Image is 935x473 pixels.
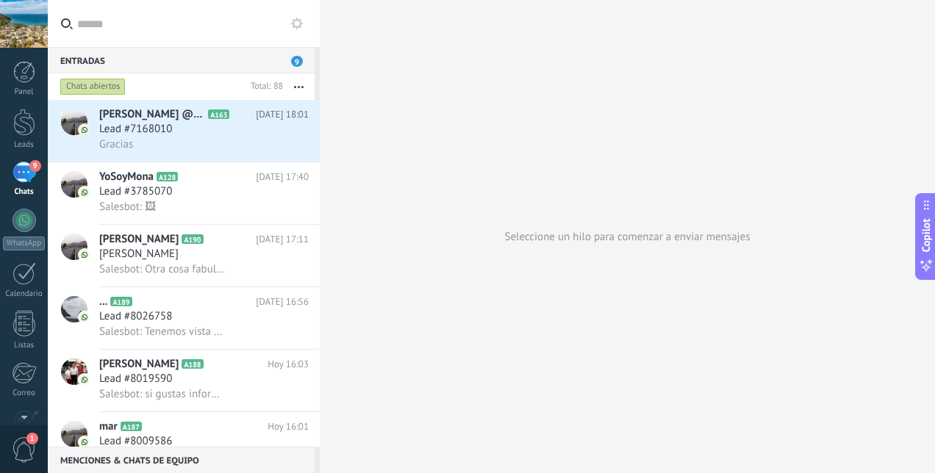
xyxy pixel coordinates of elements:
span: [DATE] 17:11 [256,232,309,247]
span: A187 [121,422,142,431]
img: icon [79,187,90,198]
div: Total: 88 [245,79,283,94]
div: Chats [3,187,46,197]
span: 1 [26,433,38,444]
span: Salesbot: si gustas información personalizada con gusto te doy una cotización a la medida, puedes... [99,387,228,401]
span: A189 [110,297,132,306]
span: 9 [291,56,303,67]
span: [PERSON_NAME] [99,357,179,372]
span: Lead #8009586 [99,434,172,449]
span: [DATE] 16:56 [256,295,309,309]
a: avataricon[PERSON_NAME] @BEFAM EDUCA163[DATE] 18:01Lead #7168010Gracias [48,100,320,162]
span: A128 [157,172,178,181]
img: icon [79,375,90,385]
span: ... [99,295,107,309]
img: icon [79,125,90,135]
img: icon [79,437,90,447]
span: Hoy 16:03 [268,357,309,372]
span: mar [99,419,118,434]
span: 9 [29,160,41,172]
a: avatariconYoSoyMonaA128[DATE] 17:40Lead #3785070Salesbot: 🖼 [48,162,320,224]
img: icon [79,312,90,322]
span: Lead #3785070 [99,184,172,199]
a: avataricon...A189[DATE] 16:56Lead #8026758Salesbot: Tenemos vista panorámica al océano desde la t... [48,287,320,349]
div: Panel [3,87,46,97]
div: Menciones & Chats de equipo [48,447,315,473]
span: Lead #8026758 [99,309,172,324]
div: Correo [3,389,46,398]
div: Entradas [48,47,315,73]
span: Salesbot: Otra cosa fabulosa es que puedes reservar con el 50% y el resto lo pagas al llegar a la... [99,262,228,276]
span: Copilot [919,219,934,253]
div: Calendario [3,289,46,299]
div: Leads [3,140,46,150]
span: [PERSON_NAME] [99,247,179,261]
span: A163 [208,109,229,119]
span: [PERSON_NAME] @BEFAM EDUC [99,107,205,122]
span: YoSoyMona [99,170,154,184]
div: Chats abiertos [60,78,126,95]
span: [DATE] 17:40 [256,170,309,184]
span: Salesbot: Tenemos vista panorámica al océano desde la terraza. A solo unos minutos a pie desde [G... [99,325,228,339]
button: Más [283,73,315,100]
a: avataricon[PERSON_NAME]A188Hoy 16:03Lead #8019590Salesbot: si gustas información personalizada co... [48,350,320,411]
span: Lead #8019590 [99,372,172,386]
span: A188 [182,359,203,369]
span: Hoy 16:01 [268,419,309,434]
div: WhatsApp [3,236,45,250]
a: avataricon[PERSON_NAME]A190[DATE] 17:11[PERSON_NAME]Salesbot: Otra cosa fabulosa es que puedes re... [48,225,320,286]
span: Salesbot: 🖼 [99,200,156,214]
span: A190 [182,234,203,244]
span: [PERSON_NAME] [99,232,179,247]
img: icon [79,250,90,260]
span: [DATE] 18:01 [256,107,309,122]
span: Gracias [99,137,133,151]
div: Listas [3,341,46,350]
span: Lead #7168010 [99,122,172,137]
